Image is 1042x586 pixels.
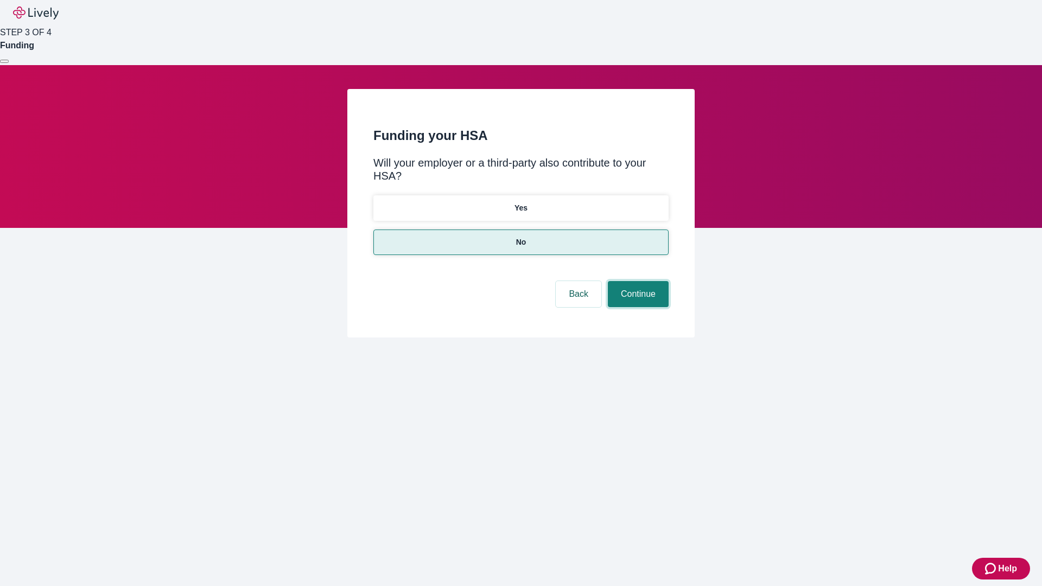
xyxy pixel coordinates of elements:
[972,558,1030,579] button: Zendesk support iconHelp
[998,562,1017,575] span: Help
[373,156,669,182] div: Will your employer or a third-party also contribute to your HSA?
[556,281,601,307] button: Back
[985,562,998,575] svg: Zendesk support icon
[373,126,669,145] h2: Funding your HSA
[516,237,526,248] p: No
[373,230,669,255] button: No
[514,202,528,214] p: Yes
[373,195,669,221] button: Yes
[13,7,59,20] img: Lively
[608,281,669,307] button: Continue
